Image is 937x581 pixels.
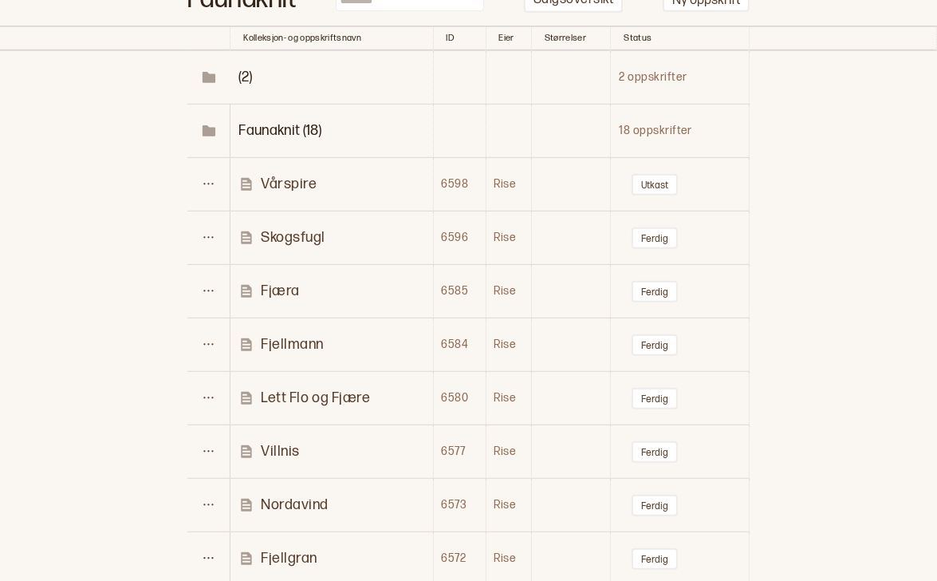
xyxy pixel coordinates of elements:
[611,51,750,105] td: 2 oppskrifter
[238,389,431,407] a: Lett Flo og Fjære
[188,123,229,139] span: Toggle Row Expanded
[632,227,678,249] button: Ferdig
[238,496,431,514] a: Nordavind
[238,282,431,300] a: Fjæra
[261,228,325,247] p: Skogsfugl
[433,211,486,265] td: 6596
[486,26,531,51] th: Toggle SortBy
[238,549,431,567] a: Fjellgran
[632,334,678,356] button: Ferdig
[632,548,678,570] button: Ferdig
[433,372,486,425] td: 6580
[261,175,317,193] p: Vårspire
[433,479,486,532] td: 6573
[238,122,321,139] span: Toggle Row Expanded
[261,496,329,514] p: Nordavind
[261,282,300,300] p: Fjæra
[238,175,431,193] a: Vårspire
[238,335,431,354] a: Fjellmann
[261,389,370,407] p: Lett Flo og Fjære
[632,281,678,302] button: Ferdig
[632,174,678,196] button: Utkast
[632,495,678,516] button: Ferdig
[632,388,678,409] button: Ferdig
[433,265,486,318] td: 6585
[486,158,531,211] td: Rise
[188,69,230,85] span: Toggle Row Expanded
[238,69,253,85] span: Toggle Row Expanded
[238,228,431,247] a: Skogsfugl
[433,425,486,479] td: 6577
[486,211,531,265] td: Rise
[611,105,750,158] td: 18 oppskrifter
[486,318,531,372] td: Rise
[486,479,531,532] td: Rise
[230,26,433,51] th: Kolleksjon- og oppskriftsnavn
[433,318,486,372] td: 6584
[261,549,317,567] p: Fjellgran
[187,26,230,51] th: Toggle SortBy
[486,372,531,425] td: Rise
[261,335,324,354] p: Fjellmann
[632,441,678,463] button: Ferdig
[531,26,611,51] th: Toggle SortBy
[486,425,531,479] td: Rise
[433,158,486,211] td: 6598
[486,265,531,318] td: Rise
[611,26,750,51] th: Toggle SortBy
[238,442,431,460] a: Villnis
[261,442,300,460] p: Villnis
[433,26,486,51] th: Toggle SortBy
